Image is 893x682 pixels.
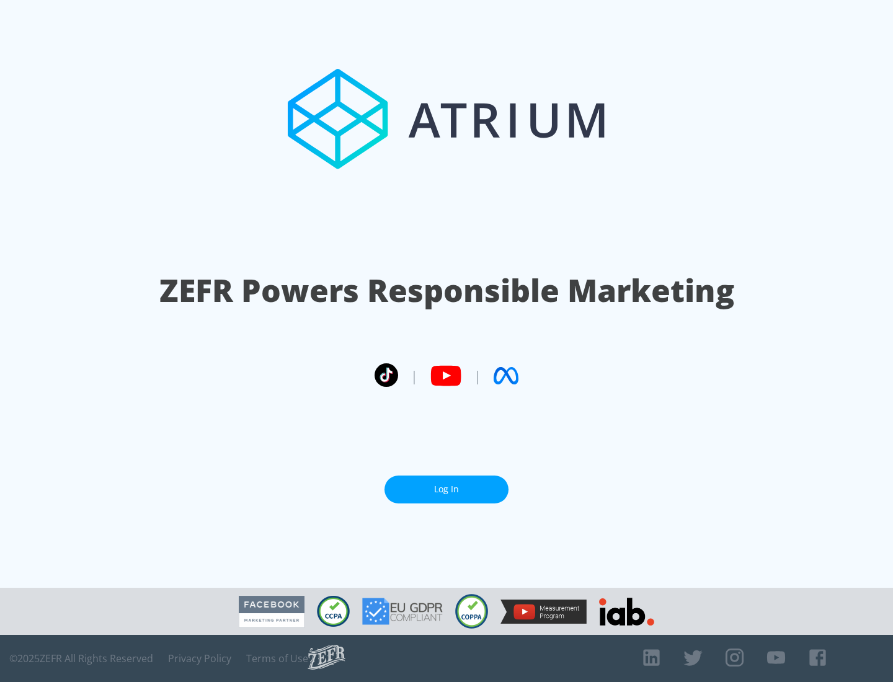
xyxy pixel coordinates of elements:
img: CCPA Compliant [317,596,350,627]
img: YouTube Measurement Program [500,600,587,624]
img: COPPA Compliant [455,594,488,629]
img: GDPR Compliant [362,598,443,625]
h1: ZEFR Powers Responsible Marketing [159,269,734,312]
a: Privacy Policy [168,652,231,665]
a: Log In [384,476,509,503]
img: Facebook Marketing Partner [239,596,304,627]
span: | [474,366,481,385]
a: Terms of Use [246,652,308,665]
span: © 2025 ZEFR All Rights Reserved [9,652,153,665]
span: | [411,366,418,385]
img: IAB [599,598,654,626]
